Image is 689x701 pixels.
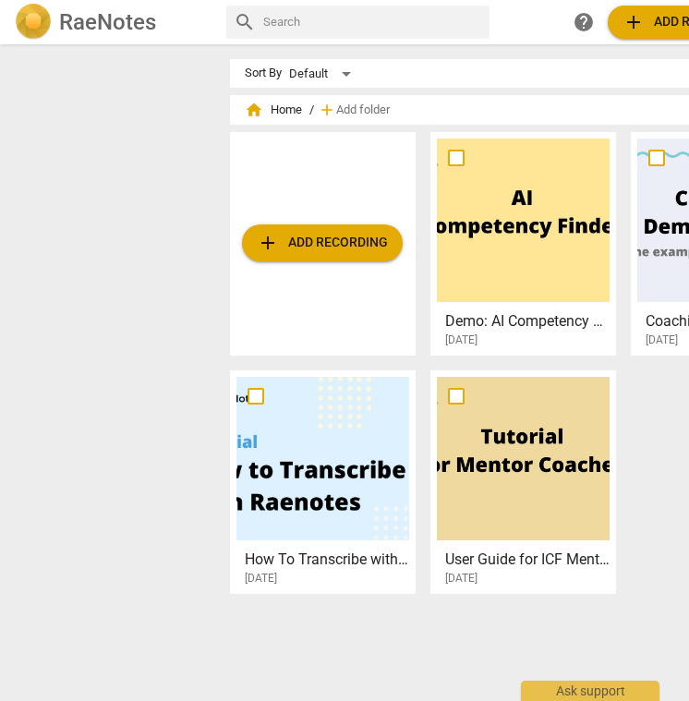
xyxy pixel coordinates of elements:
span: [DATE] [445,332,477,348]
span: search [234,11,256,33]
input: Search [263,7,482,37]
span: Add recording [257,232,388,254]
span: help [573,11,595,33]
button: Upload [242,224,403,261]
h2: RaeNotes [59,9,156,35]
a: LogoRaeNotes [15,4,212,41]
span: [DATE] [445,571,477,586]
h3: Demo: AI Competency Finder [445,310,611,332]
span: [DATE] [646,332,678,348]
span: Add folder [336,103,390,117]
a: Help [567,6,600,39]
div: Default [289,59,357,89]
span: Home [245,101,302,119]
span: add [318,101,336,119]
span: / [309,103,314,117]
a: How To Transcribe with [PERSON_NAME][DATE] [236,377,409,586]
span: add [257,232,279,254]
h3: How To Transcribe with RaeNotes [245,549,411,571]
a: User Guide for ICF Mentor Coaches[DATE] [437,377,610,586]
span: [DATE] [245,571,277,586]
div: Ask support [521,681,659,701]
span: home [245,101,263,119]
h3: User Guide for ICF Mentor Coaches [445,549,611,571]
div: Sort By [245,66,282,80]
span: add [623,11,645,33]
a: Demo: AI Competency Finder[DATE] [437,139,610,347]
img: Logo [15,4,52,41]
